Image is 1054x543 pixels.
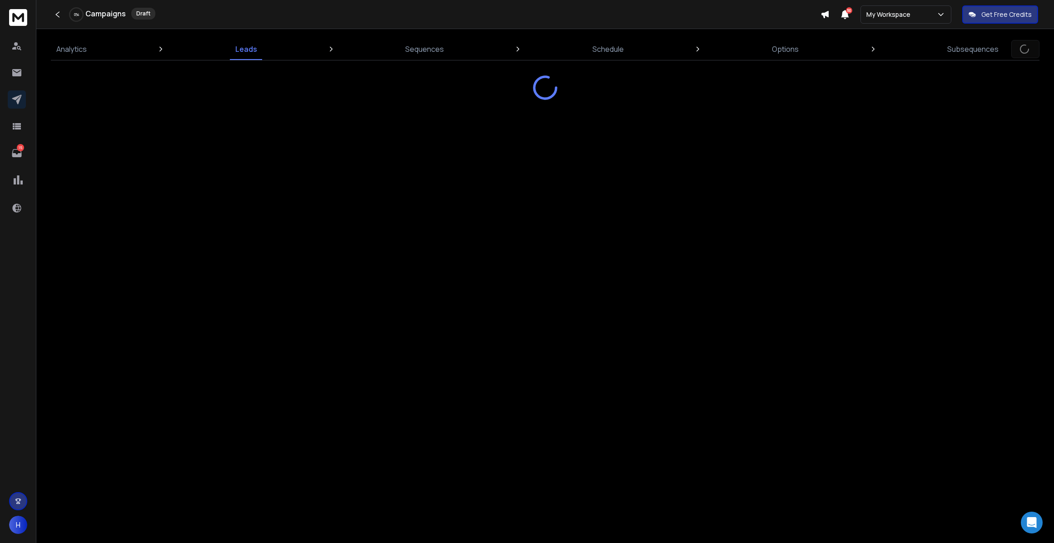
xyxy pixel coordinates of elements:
h1: Campaigns [85,8,126,19]
p: 15 [17,144,24,151]
span: 50 [846,7,852,14]
p: 0 % [74,12,79,17]
p: Options [772,44,799,55]
p: My Workspace [866,10,914,19]
button: H [9,516,27,534]
a: Analytics [51,38,92,60]
a: Options [766,38,804,60]
a: 15 [8,144,26,162]
div: Draft [131,8,155,20]
a: Schedule [587,38,629,60]
a: Leads [230,38,263,60]
a: Sequences [400,38,449,60]
p: Subsequences [947,44,999,55]
button: Get Free Credits [962,5,1038,24]
p: Get Free Credits [981,10,1032,19]
p: Analytics [56,44,87,55]
p: Leads [235,44,257,55]
div: Open Intercom Messenger [1021,512,1043,533]
p: Schedule [592,44,624,55]
a: Subsequences [942,38,1004,60]
p: Sequences [405,44,444,55]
